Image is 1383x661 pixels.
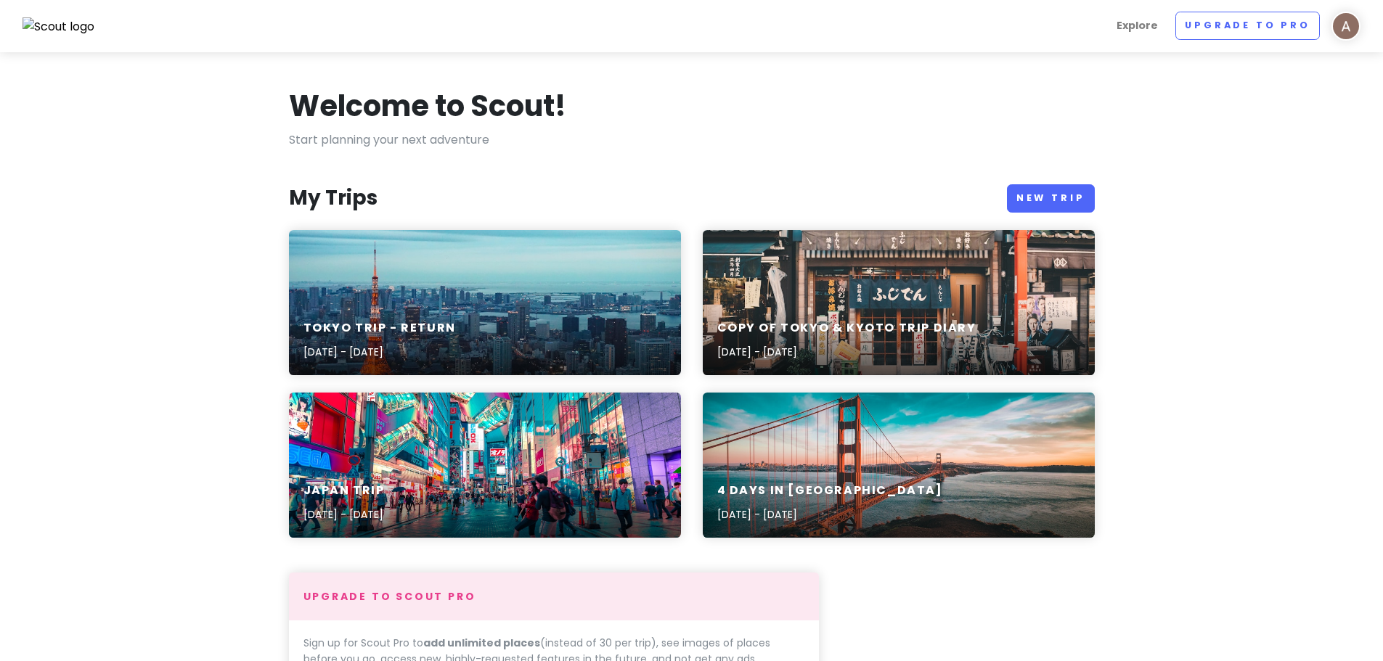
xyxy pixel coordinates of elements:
h4: Upgrade to Scout Pro [303,590,804,603]
img: User profile [1331,12,1360,41]
a: people walking on road near well-lit buildingsJapan trip[DATE] - [DATE] [289,393,681,538]
a: Upgrade to Pro [1175,12,1320,40]
p: Start planning your next adventure [289,131,1095,149]
a: bicycle in front of Japanese storeCopy of Tokyo & Kyoto Trip Diary[DATE] - [DATE] [703,230,1095,375]
a: 4 Days in [GEOGRAPHIC_DATA][DATE] - [DATE] [703,393,1095,538]
h6: Copy of Tokyo & Kyoto Trip Diary [717,321,976,336]
a: New Trip [1007,184,1095,213]
h6: Japan trip [303,483,385,498]
h1: Welcome to Scout! [289,87,566,125]
p: [DATE] - [DATE] [717,506,943,522]
a: Eiffel Tower, Paris during duskTokyo Trip - Return[DATE] - [DATE] [289,230,681,375]
h6: 4 Days in [GEOGRAPHIC_DATA] [717,483,943,498]
h3: My Trips [289,185,378,211]
p: [DATE] - [DATE] [717,344,976,360]
img: Scout logo [23,17,95,36]
p: [DATE] - [DATE] [303,344,456,360]
p: [DATE] - [DATE] [303,506,385,522]
strong: add unlimited places [423,636,540,650]
h6: Tokyo Trip - Return [303,321,456,336]
a: Explore [1111,12,1164,40]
